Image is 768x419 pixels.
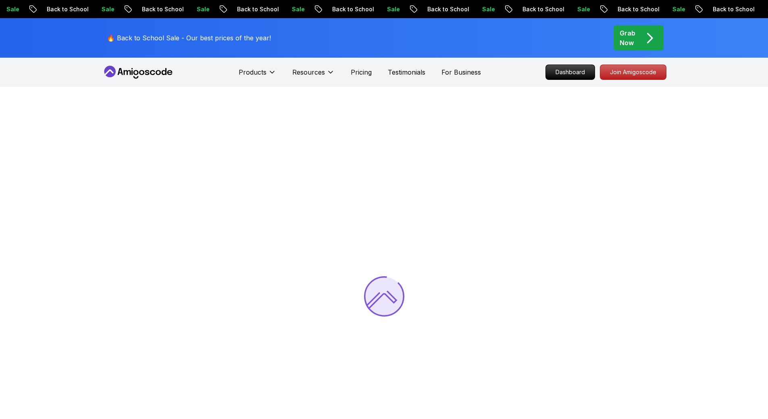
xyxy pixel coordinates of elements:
[292,67,325,77] p: Resources
[388,67,425,77] a: Testimonials
[600,65,666,80] a: Join Amigoscode
[441,67,481,77] a: For Business
[516,5,571,13] p: Back to School
[545,65,595,80] a: Dashboard
[107,33,271,43] p: 🔥 Back to School Sale - Our best prices of the year!
[285,5,311,13] p: Sale
[476,5,502,13] p: Sale
[611,5,666,13] p: Back to School
[40,5,95,13] p: Back to School
[95,5,121,13] p: Sale
[190,5,216,13] p: Sale
[239,67,266,77] p: Products
[421,5,476,13] p: Back to School
[600,65,666,79] p: Join Amigoscode
[351,67,372,77] a: Pricing
[571,5,597,13] p: Sale
[231,5,285,13] p: Back to School
[239,67,276,83] button: Products
[326,5,381,13] p: Back to School
[381,5,406,13] p: Sale
[706,5,761,13] p: Back to School
[620,28,635,48] p: Grab Now
[666,5,692,13] p: Sale
[135,5,190,13] p: Back to School
[546,65,595,79] p: Dashboard
[292,67,335,83] button: Resources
